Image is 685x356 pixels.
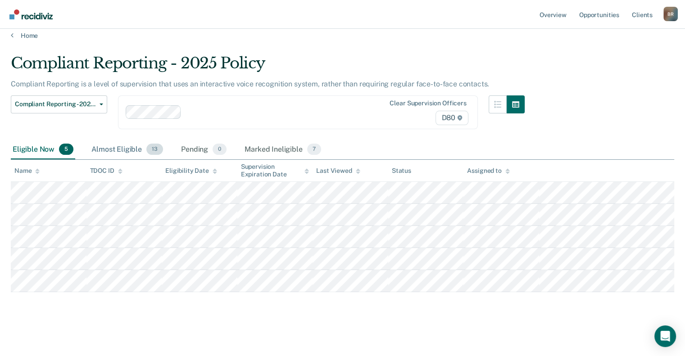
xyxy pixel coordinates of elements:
span: Compliant Reporting - 2025 Policy [15,100,96,108]
span: 7 [307,144,321,155]
div: Assigned to [467,167,509,175]
div: B R [663,7,678,21]
div: Pending0 [179,140,228,160]
div: Compliant Reporting - 2025 Policy [11,54,525,80]
div: Eligible Now5 [11,140,75,160]
div: Last Viewed [316,167,360,175]
div: TDOC ID [90,167,122,175]
button: Profile dropdown button [663,7,678,21]
a: Home [11,32,674,40]
div: Status [392,167,411,175]
div: Eligibility Date [165,167,217,175]
div: Clear supervision officers [390,99,466,107]
span: 0 [213,144,227,155]
p: Compliant Reporting is a level of supervision that uses an interactive voice recognition system, ... [11,80,489,88]
div: Open Intercom Messenger [654,325,676,347]
span: 5 [59,144,73,155]
div: Name [14,167,40,175]
span: D80 [435,111,468,125]
button: Compliant Reporting - 2025 Policy [11,95,107,113]
img: Recidiviz [9,9,53,19]
span: 13 [146,144,163,155]
div: Marked Ineligible7 [243,140,323,160]
div: Supervision Expiration Date [241,163,309,178]
div: Almost Eligible13 [90,140,165,160]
